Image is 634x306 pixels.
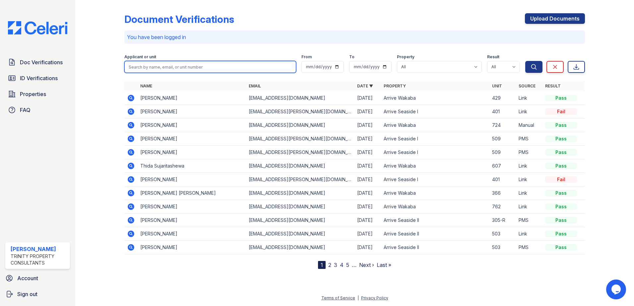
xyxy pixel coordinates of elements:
iframe: chat widget [606,280,627,299]
td: [DATE] [354,214,381,227]
a: Source [519,83,536,88]
td: [EMAIL_ADDRESS][DOMAIN_NAME] [246,91,354,105]
td: Link [516,200,542,214]
td: Thida Sujaritashewa [138,159,246,173]
div: Fail [545,176,577,183]
a: Email [249,83,261,88]
span: ID Verifications [20,74,58,82]
td: [DATE] [354,186,381,200]
td: Arrive Wakaba [381,186,489,200]
td: [PERSON_NAME] [138,132,246,146]
label: Result [487,54,499,60]
label: From [301,54,312,60]
span: … [352,261,356,269]
td: [PERSON_NAME] [138,227,246,241]
td: [PERSON_NAME] [138,105,246,119]
td: PMS [516,146,542,159]
td: 429 [489,91,516,105]
td: [EMAIL_ADDRESS][DOMAIN_NAME] [246,200,354,214]
a: Date ▼ [357,83,373,88]
div: Pass [545,163,577,169]
label: Property [397,54,414,60]
td: [EMAIL_ADDRESS][DOMAIN_NAME] [246,241,354,254]
td: [EMAIL_ADDRESS][DOMAIN_NAME] [246,186,354,200]
td: Link [516,173,542,186]
td: 401 [489,173,516,186]
div: Pass [545,149,577,156]
div: Trinity Property Consultants [11,253,67,266]
td: Link [516,186,542,200]
td: 509 [489,146,516,159]
div: 1 [318,261,326,269]
label: Applicant or unit [124,54,156,60]
a: Name [140,83,152,88]
td: [PERSON_NAME] [138,146,246,159]
td: Arrive Wakaba [381,91,489,105]
div: Pass [545,190,577,196]
td: [DATE] [354,241,381,254]
span: Doc Verifications [20,58,63,66]
td: 724 [489,119,516,132]
a: Account [3,272,73,285]
div: Pass [545,244,577,251]
a: Last » [377,262,391,268]
a: FAQ [5,103,70,117]
td: [PERSON_NAME] [138,91,246,105]
td: Arrive Seaside II [381,241,489,254]
td: PMS [516,132,542,146]
td: [EMAIL_ADDRESS][PERSON_NAME][DOMAIN_NAME] [246,146,354,159]
td: [EMAIL_ADDRESS][DOMAIN_NAME] [246,119,354,132]
td: [EMAIL_ADDRESS][PERSON_NAME][DOMAIN_NAME] [246,132,354,146]
a: Doc Verifications [5,56,70,69]
td: Arrive Seaside II [381,227,489,241]
a: ID Verifications [5,72,70,85]
a: 4 [340,262,344,268]
div: Document Verifications [124,13,234,25]
td: [DATE] [354,159,381,173]
a: Privacy Policy [361,295,388,300]
td: [PERSON_NAME] [138,241,246,254]
span: Account [17,274,38,282]
td: 366 [489,186,516,200]
a: Property [384,83,406,88]
td: Arrive Seaside I [381,146,489,159]
p: You have been logged in [127,33,582,41]
span: Sign out [17,290,37,298]
td: [PERSON_NAME] [138,200,246,214]
td: Arrive Wakaba [381,159,489,173]
span: Properties [20,90,46,98]
td: [PERSON_NAME] [138,214,246,227]
img: CE_Logo_Blue-a8612792a0a2168367f1c8372b55b34899dd931a85d93a1a3d3e32e68fde9ad4.png [3,21,73,34]
td: [DATE] [354,132,381,146]
td: Arrive Seaside I [381,173,489,186]
td: [DATE] [354,105,381,119]
td: [DATE] [354,91,381,105]
a: Unit [492,83,502,88]
td: 401 [489,105,516,119]
td: Link [516,91,542,105]
td: [EMAIL_ADDRESS][DOMAIN_NAME] [246,227,354,241]
div: Pass [545,95,577,101]
td: Arrive Seaside II [381,214,489,227]
td: PMS [516,214,542,227]
td: 503 [489,227,516,241]
label: To [349,54,354,60]
a: Result [545,83,561,88]
div: Pass [545,217,577,224]
a: Next › [359,262,374,268]
td: [DATE] [354,119,381,132]
td: [DATE] [354,200,381,214]
td: 509 [489,132,516,146]
td: Link [516,159,542,173]
div: | [357,295,359,300]
td: [DATE] [354,173,381,186]
div: Pass [545,122,577,128]
td: [EMAIL_ADDRESS][PERSON_NAME][DOMAIN_NAME] [246,173,354,186]
td: Arrive Seaside I [381,105,489,119]
a: Sign out [3,287,73,301]
span: FAQ [20,106,31,114]
div: [PERSON_NAME] [11,245,67,253]
a: Properties [5,87,70,101]
td: [PERSON_NAME] [138,119,246,132]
